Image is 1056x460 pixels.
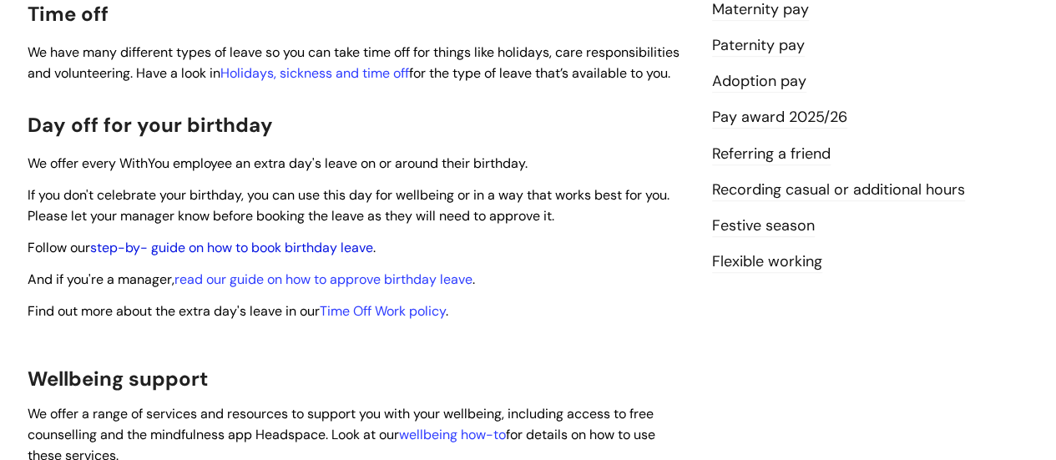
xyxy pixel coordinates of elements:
a: Adoption pay [712,71,806,93]
span: Wellbeing support [28,366,208,392]
span: Day off for your birthday [28,112,273,138]
a: Festive season [712,215,815,237]
a: step-by- guide on how to book birthday leave [90,239,373,256]
span: We have many different types of leave so you can take time off for things like holidays, care res... [28,43,680,82]
span: If you don't celebrate your birthday, you can use this day for wellbeing or in a way that works b... [28,186,669,225]
a: Time Off Work policy [320,302,446,320]
a: Recording casual or additional hours [712,179,965,201]
a: Pay award 2025/26 [712,107,847,129]
span: And if you're a manager, . [28,270,475,288]
a: read our guide on how to approve birthday leave [174,270,472,288]
a: wellbeing how-to [399,426,506,443]
span: Time off [28,1,109,27]
a: Referring a friend [712,144,831,165]
a: Flexible working [712,251,822,273]
span: Find out more about the extra day's leave in our . [28,302,448,320]
span: We offer every WithYou employee an extra day's leave on or around their birthday. [28,154,528,172]
a: Holidays, sickness and time off [220,64,409,82]
a: Paternity pay [712,35,805,57]
span: Follow our . [28,239,376,256]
